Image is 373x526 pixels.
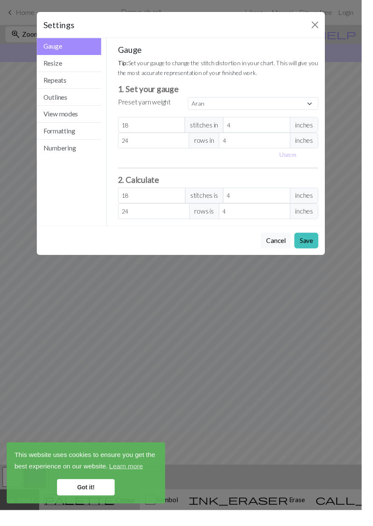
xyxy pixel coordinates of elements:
h5: Gauge [122,46,329,56]
h5: Settings [45,19,77,32]
span: inches [299,194,328,210]
span: stitches is [191,194,230,210]
span: stitches in [190,121,230,137]
button: View modes [38,109,104,127]
button: Usecm [284,153,310,166]
button: Close [318,19,332,32]
span: rows is [195,210,226,226]
button: Resize [38,57,104,74]
label: Preset yarn weight [122,100,176,110]
h3: 2. Calculate [122,180,329,190]
a: learn more about cookies [111,474,149,487]
button: Cancel [269,240,300,256]
small: Set your gauge to change the stitch distortion in your chart. This will give you the most accurat... [122,61,328,79]
h3: 1. Set your gauge [122,87,329,97]
a: dismiss cookie message [59,494,118,511]
span: inches [299,121,328,137]
button: Outlines [38,92,104,109]
button: Gauge [38,39,104,57]
span: inches [299,137,328,153]
div: cookieconsent [7,456,170,519]
button: Numbering [38,144,104,161]
button: Formatting [38,127,104,144]
strong: Tip: [122,61,132,69]
span: inches [299,210,328,226]
span: rows in [195,137,226,153]
span: This website uses cookies to ensure you get the best experience on our website. [15,464,162,487]
button: Save [304,240,328,256]
button: Repeats [38,74,104,92]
